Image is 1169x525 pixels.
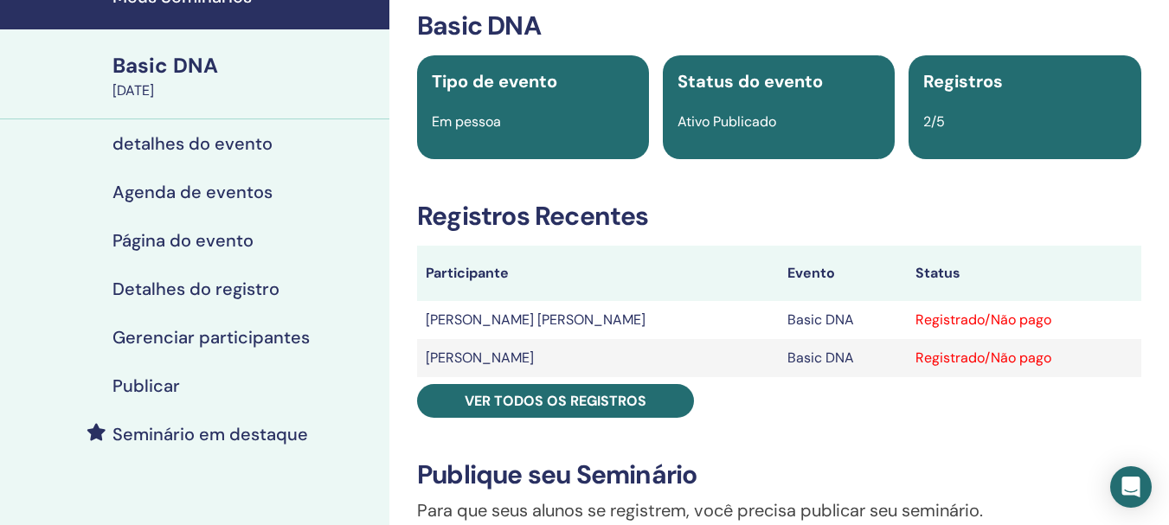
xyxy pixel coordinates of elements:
[417,384,694,418] a: Ver todos os registros
[417,301,779,339] td: [PERSON_NAME] [PERSON_NAME]
[779,339,907,377] td: Basic DNA
[417,10,1141,42] h3: Basic DNA
[915,310,1132,330] div: Registrado/Não pago
[1110,466,1152,508] div: Open Intercom Messenger
[779,301,907,339] td: Basic DNA
[432,70,557,93] span: Tipo de evento
[417,459,1141,490] h3: Publique seu Seminário
[417,339,779,377] td: [PERSON_NAME]
[678,70,823,93] span: Status do evento
[112,182,273,202] h4: Agenda de eventos
[779,246,907,301] th: Evento
[112,230,254,251] h4: Página do evento
[112,327,310,348] h4: Gerenciar participantes
[417,201,1141,232] h3: Registros Recentes
[907,246,1140,301] th: Status
[112,80,379,101] div: [DATE]
[915,348,1132,368] div: Registrado/Não pago
[112,375,180,396] h4: Publicar
[417,497,1141,523] p: Para que seus alunos se registrem, você precisa publicar seu seminário.
[465,392,646,410] span: Ver todos os registros
[432,112,501,131] span: Em pessoa
[112,51,379,80] div: Basic DNA
[112,279,279,299] h4: Detalhes do registro
[923,112,945,131] span: 2/5
[678,112,776,131] span: Ativo Publicado
[417,246,779,301] th: Participante
[112,133,273,154] h4: detalhes do evento
[923,70,1003,93] span: Registros
[102,51,389,101] a: Basic DNA[DATE]
[112,424,308,445] h4: Seminário em destaque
